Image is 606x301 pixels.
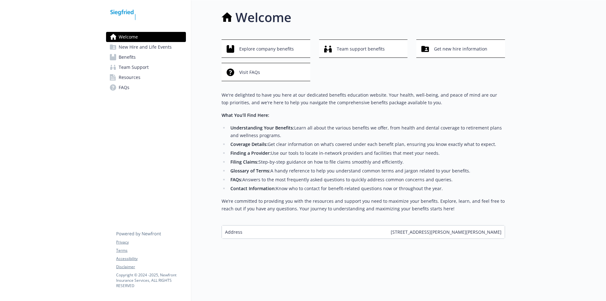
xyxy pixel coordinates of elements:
[119,52,136,62] span: Benefits
[222,112,269,118] strong: What You’ll Find Here:
[222,39,310,58] button: Explore company benefits
[116,264,186,270] a: Disclaimer
[235,8,291,27] h1: Welcome
[106,82,186,93] a: FAQs
[222,197,505,213] p: We’re committed to providing you with the resources and support you need to maximize your benefit...
[116,256,186,262] a: Accessibility
[230,159,258,165] strong: Filing Claims:
[230,185,276,191] strong: Contact Information:
[106,32,186,42] a: Welcome
[416,39,505,58] button: Get new hire information
[106,72,186,82] a: Resources
[222,63,310,81] button: Visit FAQs
[119,42,172,52] span: New Hire and Life Events
[434,43,487,55] span: Get new hire information
[106,62,186,72] a: Team Support
[230,150,271,156] strong: Finding a Provider:
[222,91,505,106] p: We're delighted to have you here at our dedicated benefits education website. Your health, well-b...
[229,141,505,148] li: Get clear information on what’s covered under each benefit plan, ensuring you know exactly what t...
[230,141,268,147] strong: Coverage Details:
[229,149,505,157] li: Use our tools to locate in-network providers and facilities that meet your needs.
[116,248,186,253] a: Terms
[119,32,138,42] span: Welcome
[239,43,294,55] span: Explore company benefits
[119,72,140,82] span: Resources
[119,62,149,72] span: Team Support
[106,42,186,52] a: New Hire and Life Events
[229,158,505,166] li: Step-by-step guidance on how to file claims smoothly and efficiently.
[229,176,505,184] li: Answers to the most frequently asked questions to quickly address common concerns and queries.
[229,185,505,192] li: Know who to contact for benefit-related questions now or throughout the year.
[116,239,186,245] a: Privacy
[229,124,505,139] li: Learn all about the various benefits we offer, from health and dental coverage to retirement plan...
[106,52,186,62] a: Benefits
[337,43,385,55] span: Team support benefits
[230,177,242,183] strong: FAQs:
[119,82,129,93] span: FAQs
[225,229,242,235] span: Address
[229,167,505,175] li: A handy reference to help you understand common terms and jargon related to your benefits.
[319,39,408,58] button: Team support benefits
[230,125,294,131] strong: Understanding Your Benefits:
[116,272,186,288] p: Copyright © 2024 - 2025 , Newfront Insurance Services, ALL RIGHTS RESERVED
[230,168,270,174] strong: Glossary of Terms:
[391,229,502,235] span: [STREET_ADDRESS][PERSON_NAME][PERSON_NAME]
[239,66,260,78] span: Visit FAQs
